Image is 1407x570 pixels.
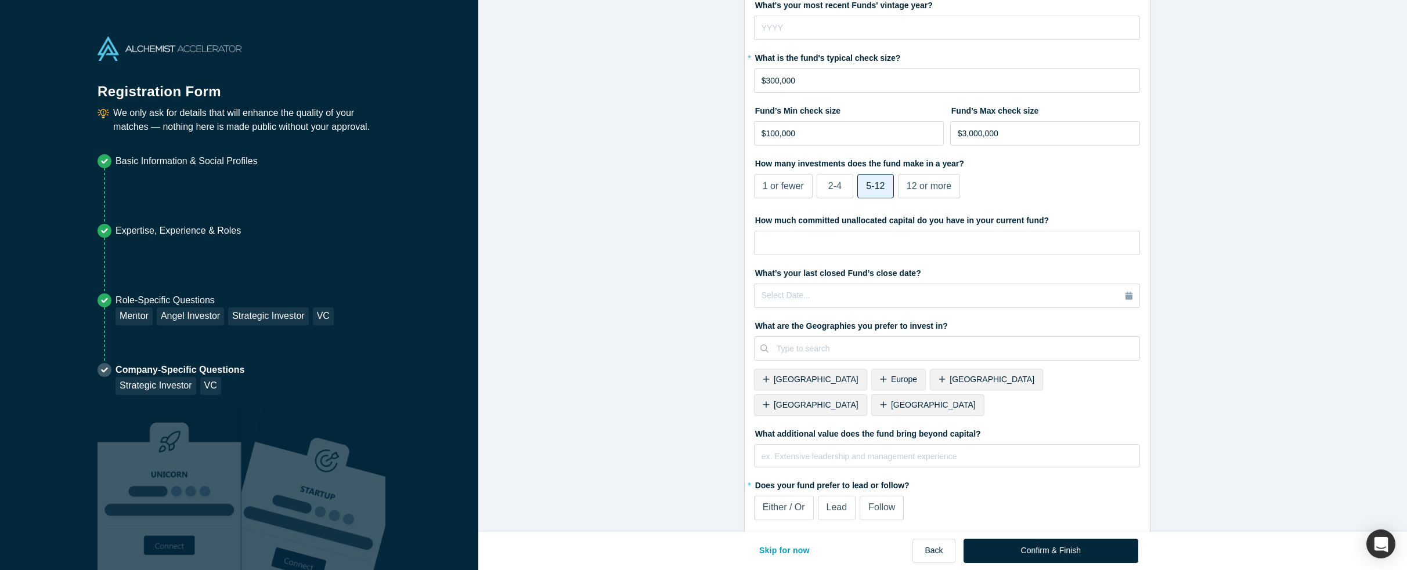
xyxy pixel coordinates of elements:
[116,154,258,168] p: Basic Information & Social Profiles
[116,293,334,307] p: Role-Specific Questions
[313,307,334,325] div: VC
[754,369,867,390] div: [GEOGRAPHIC_DATA]
[754,154,1141,170] label: How many investments does the fund make in a year?
[930,369,1043,390] div: [GEOGRAPHIC_DATA]
[754,16,1141,40] input: YYYY
[871,394,984,416] div: [GEOGRAPHIC_DATA]
[950,101,1141,117] label: Fund’s Max check size
[950,375,1034,384] span: [GEOGRAPHIC_DATA]
[116,307,153,325] div: Mentor
[868,502,895,512] span: Follow
[763,181,804,191] span: 1 or fewer
[747,539,822,563] button: Skip for now
[762,291,810,300] span: Select Date...
[98,37,241,61] img: Alchemist Accelerator Logo
[827,502,847,512] span: Lead
[228,307,309,325] div: Strategic Investor
[754,48,1141,64] label: What is the fund's typical check size?
[754,316,1141,332] label: What are the Geographies you prefer to invest in?
[754,210,1141,227] label: How much committed unallocated capital do you have in your current fund?
[754,394,867,416] div: [GEOGRAPHIC_DATA]
[891,375,917,384] span: Europe
[774,400,858,409] span: [GEOGRAPHIC_DATA]
[116,224,241,238] p: Expertise, Experience & Roles
[763,502,805,512] span: Either / Or
[891,400,976,409] span: [GEOGRAPHIC_DATA]
[754,284,1141,308] button: Select Date...
[116,377,196,395] div: Strategic Investor
[907,181,951,191] span: 12 or more
[754,444,1141,467] div: rdw-wrapper
[200,377,221,395] div: VC
[98,69,381,102] h1: Registration Form
[774,375,858,384] span: [GEOGRAPHIC_DATA]
[113,106,381,134] p: We only ask for details that will enhance the quality of your matches — nothing here is made publ...
[116,363,244,377] p: Company-Specific Questions
[754,263,1141,279] label: What’s your last closed Fund’s close date?
[912,539,955,563] button: Back
[871,369,926,390] div: Europe
[866,181,885,191] span: 5-12
[754,424,1141,440] label: What additional value does the fund bring beyond capital?
[754,68,1141,93] input: $
[828,181,842,191] span: 2-4
[754,121,944,146] input: $
[157,307,224,325] div: Angel Investor
[762,448,1133,471] div: rdw-editor
[950,121,1141,146] input: $
[964,539,1138,563] button: Confirm & Finish
[754,101,944,117] label: Fund’s Min check size
[754,475,1141,492] label: Does your fund prefer to lead or follow?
